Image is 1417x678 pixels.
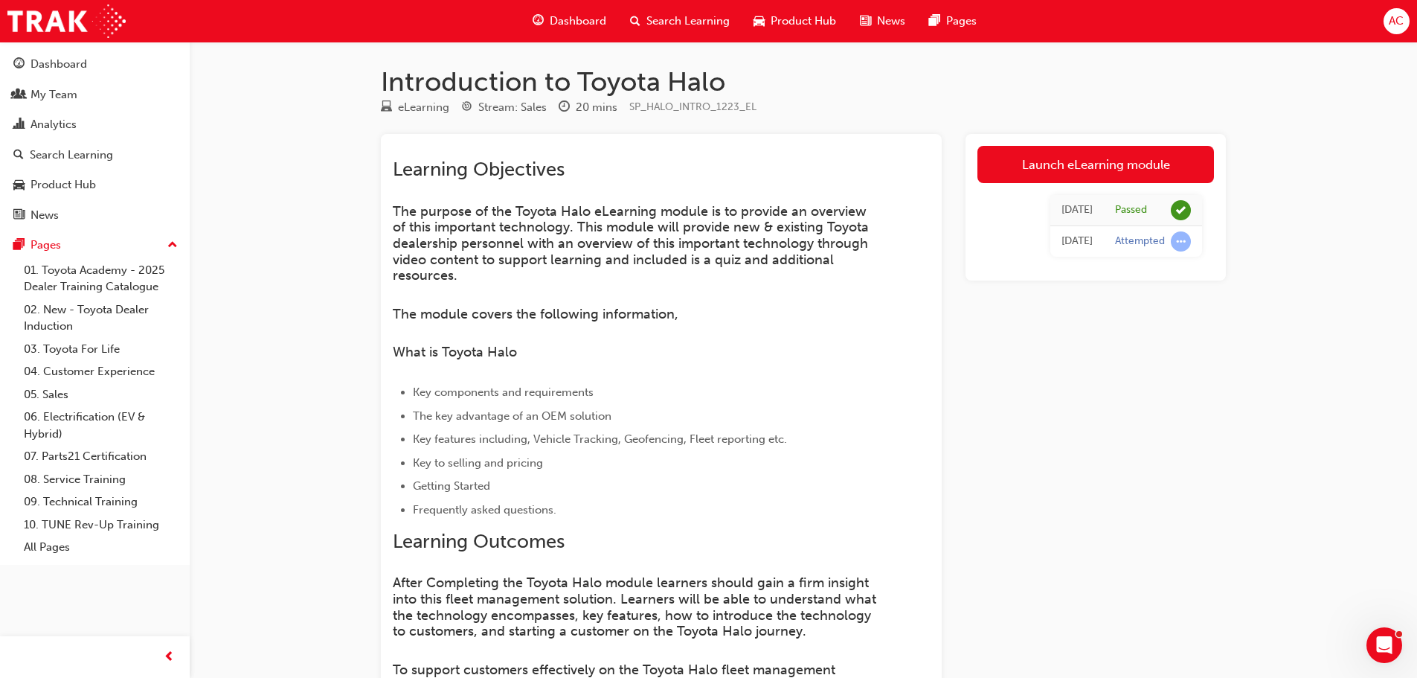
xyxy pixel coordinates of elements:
[30,237,61,254] div: Pages
[13,149,24,162] span: search-icon
[646,13,730,30] span: Search Learning
[18,490,184,514] a: 09. Technical Training
[946,13,977,30] span: Pages
[6,231,184,259] button: Pages
[18,259,184,298] a: 01. Toyota Academy - 2025 Dealer Training Catalogue
[393,344,517,360] span: What is Toyota Halo
[6,48,184,231] button: DashboardMy TeamAnalyticsSearch LearningProduct HubNews
[167,236,178,255] span: up-icon
[742,6,848,36] a: car-iconProduct Hub
[164,648,175,667] span: prev-icon
[559,101,570,115] span: clock-icon
[30,207,59,224] div: News
[381,101,392,115] span: learningResourceType_ELEARNING-icon
[18,536,184,559] a: All Pages
[393,575,880,639] span: After Completing the Toyota Halo module learners should gain a firm insight into this fleet manag...
[1366,627,1402,663] iframe: Intercom live chat
[771,13,836,30] span: Product Hub
[7,4,126,38] img: Trak
[461,98,547,117] div: Stream
[13,58,25,71] span: guage-icon
[6,111,184,138] a: Analytics
[6,141,184,169] a: Search Learning
[478,99,547,116] div: Stream: Sales
[18,468,184,491] a: 08. Service Training
[461,101,472,115] span: target-icon
[30,56,87,73] div: Dashboard
[754,12,765,31] span: car-icon
[877,13,905,30] span: News
[413,409,611,423] span: The key advantage of an OEM solution
[917,6,989,36] a: pages-iconPages
[413,386,594,399] span: Key components and requirements
[13,209,25,223] span: news-icon
[13,118,25,132] span: chart-icon
[18,514,184,537] a: 10. TUNE Rev-Up Training
[1115,203,1147,217] div: Passed
[413,432,787,446] span: Key features including, Vehicle Tracking, Geofencing, Fleet reporting etc.
[618,6,742,36] a: search-iconSearch Learning
[550,13,606,30] span: Dashboard
[398,99,449,116] div: eLearning
[860,12,871,31] span: news-icon
[30,116,77,133] div: Analytics
[13,89,25,102] span: people-icon
[413,479,490,493] span: Getting Started
[393,203,873,284] span: The purpose of the Toyota Halo eLearning module is to provide an overview of this important techn...
[18,298,184,338] a: 02. New - Toyota Dealer Induction
[393,158,565,181] span: Learning Objectives
[1389,13,1404,30] span: AC
[30,86,77,103] div: My Team
[30,176,96,194] div: Product Hub
[559,98,617,117] div: Duration
[393,530,565,553] span: Learning Outcomes
[393,306,678,322] span: The module covers the following information,
[848,6,917,36] a: news-iconNews
[13,179,25,192] span: car-icon
[13,239,25,252] span: pages-icon
[6,202,184,229] a: News
[1061,202,1093,219] div: Wed Feb 07 2024 11:34:41 GMT+1100 (Australian Eastern Daylight Time)
[30,147,113,164] div: Search Learning
[6,171,184,199] a: Product Hub
[1384,8,1410,34] button: AC
[6,81,184,109] a: My Team
[413,503,556,517] span: Frequently asked questions.
[929,12,940,31] span: pages-icon
[1171,200,1191,220] span: learningRecordVerb_PASS-icon
[576,99,617,116] div: 20 mins
[629,100,756,113] span: Learning resource code
[521,6,618,36] a: guage-iconDashboard
[18,445,184,468] a: 07. Parts21 Certification
[630,12,640,31] span: search-icon
[6,51,184,78] a: Dashboard
[18,406,184,445] a: 06. Electrification (EV & Hybrid)
[381,98,449,117] div: Type
[413,456,543,470] span: Key to selling and pricing
[1061,233,1093,250] div: Wed Feb 07 2024 11:19:21 GMT+1100 (Australian Eastern Daylight Time)
[18,360,184,383] a: 04. Customer Experience
[977,146,1214,183] a: Launch eLearning module
[1171,231,1191,252] span: learningRecordVerb_ATTEMPT-icon
[381,65,1226,98] h1: Introduction to Toyota Halo
[18,383,184,406] a: 05. Sales
[533,12,544,31] span: guage-icon
[1115,234,1165,249] div: Attempted
[18,338,184,361] a: 03. Toyota For Life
